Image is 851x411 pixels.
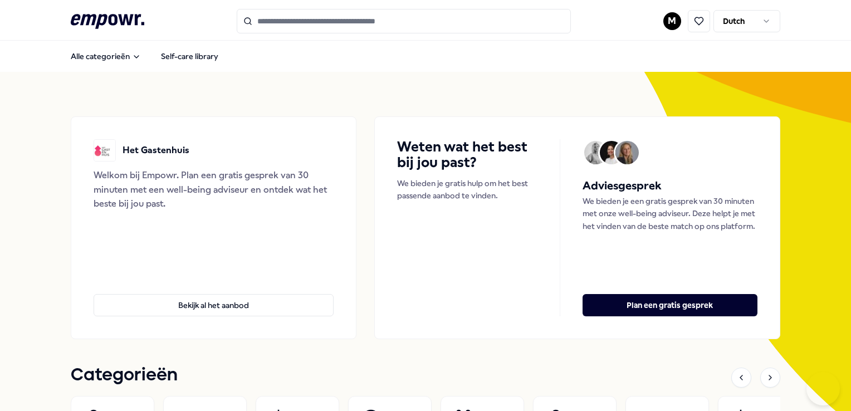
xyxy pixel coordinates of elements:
[152,45,227,67] a: Self-care library
[123,143,189,158] p: Het Gastenhuis
[94,168,334,211] div: Welkom bij Empowr. Plan een gratis gesprek van 30 minuten met een well-being adviseur en ontdek w...
[94,139,116,162] img: Het Gastenhuis
[62,45,227,67] nav: Main
[583,195,757,232] p: We bieden je een gratis gesprek van 30 minuten met onze well-being adviseur. Deze helpt je met he...
[94,276,334,316] a: Bekijk al het aanbod
[663,12,681,30] button: M
[94,294,334,316] button: Bekijk al het aanbod
[584,141,608,164] img: Avatar
[62,45,150,67] button: Alle categorieën
[600,141,623,164] img: Avatar
[397,139,537,170] h4: Weten wat het best bij jou past?
[806,372,840,405] iframe: Help Scout Beacon - Open
[237,9,571,33] input: Search for products, categories or subcategories
[397,177,537,202] p: We bieden je gratis hulp om het best passende aanbod te vinden.
[615,141,639,164] img: Avatar
[583,294,757,316] button: Plan een gratis gesprek
[583,177,757,195] h5: Adviesgesprek
[71,361,178,389] h1: Categorieën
